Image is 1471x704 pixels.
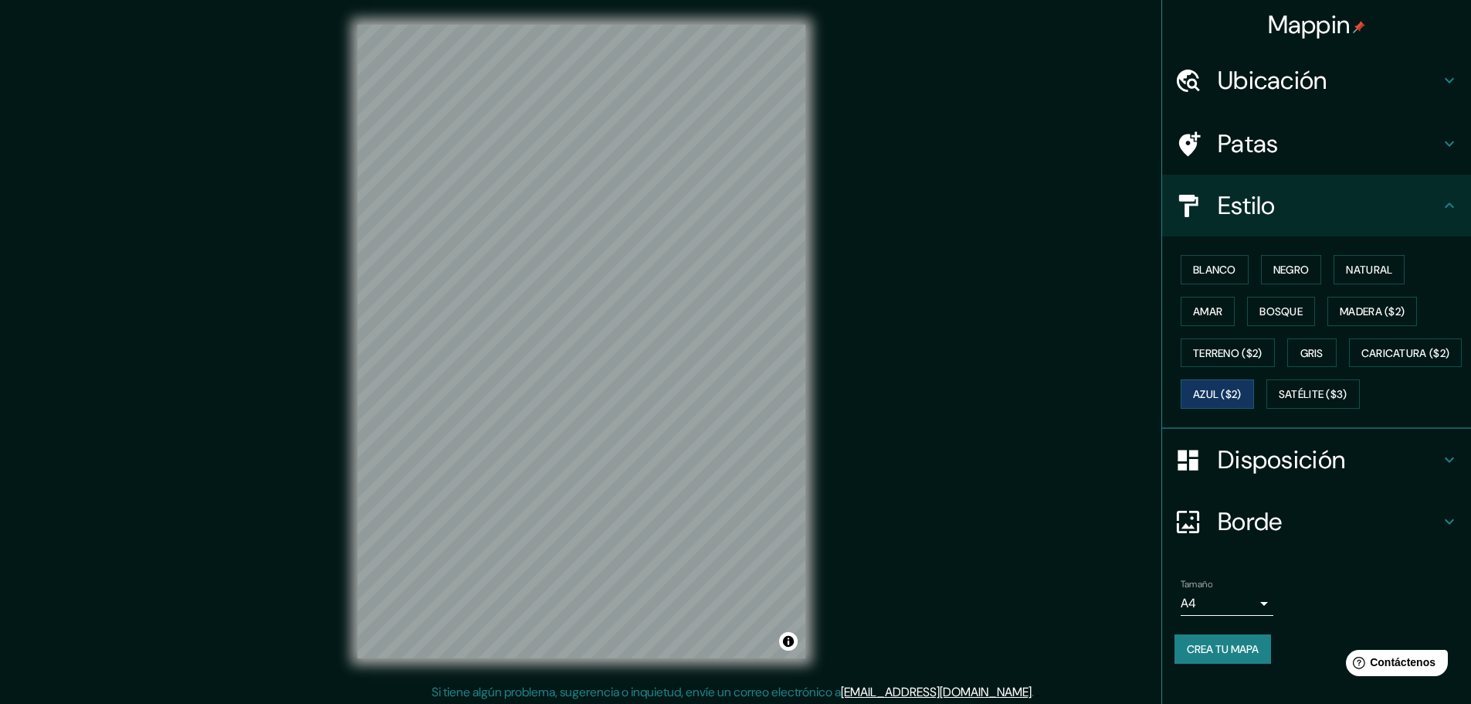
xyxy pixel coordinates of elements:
button: Madera ($2) [1327,297,1417,326]
img: pin-icon.png [1353,21,1365,33]
font: Amar [1193,304,1222,318]
button: Gris [1287,338,1337,368]
font: Negro [1273,263,1310,277]
div: Estilo [1162,175,1471,236]
button: Negro [1261,255,1322,284]
button: Terreno ($2) [1181,338,1275,368]
font: Crea tu mapa [1187,642,1259,656]
a: [EMAIL_ADDRESS][DOMAIN_NAME] [841,684,1032,700]
font: Patas [1218,128,1279,160]
font: Disposición [1218,444,1345,476]
font: Madera ($2) [1340,304,1405,318]
font: Bosque [1259,304,1303,318]
button: Crea tu mapa [1174,634,1271,664]
iframe: Lanzador de widgets de ayuda [1334,644,1454,687]
font: Terreno ($2) [1193,346,1263,360]
font: Caricatura ($2) [1361,346,1450,360]
div: Disposición [1162,429,1471,491]
font: Mappin [1268,9,1351,41]
button: Blanco [1181,255,1249,284]
font: Estilo [1218,189,1276,222]
div: Patas [1162,113,1471,175]
div: Borde [1162,491,1471,553]
font: Si tiene algún problema, sugerencia o inquietud, envíe un correo electrónico a [432,684,841,700]
button: Bosque [1247,297,1315,326]
font: Ubicación [1218,64,1327,97]
font: A4 [1181,595,1196,611]
canvas: Mapa [358,25,805,658]
button: Amar [1181,297,1235,326]
div: Ubicación [1162,49,1471,111]
button: Azul ($2) [1181,379,1254,409]
button: Caricatura ($2) [1349,338,1463,368]
font: Natural [1346,263,1392,277]
button: Satélite ($3) [1266,379,1360,409]
button: Activar o desactivar atribución [779,632,798,651]
font: . [1036,683,1039,700]
font: Azul ($2) [1193,388,1242,402]
font: . [1032,684,1034,700]
button: Natural [1334,255,1405,284]
font: Gris [1300,346,1324,360]
div: A4 [1181,591,1273,616]
font: Tamaño [1181,578,1212,590]
font: Blanco [1193,263,1236,277]
font: . [1034,683,1036,700]
font: Satélite ($3) [1279,388,1347,402]
font: Borde [1218,505,1283,538]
